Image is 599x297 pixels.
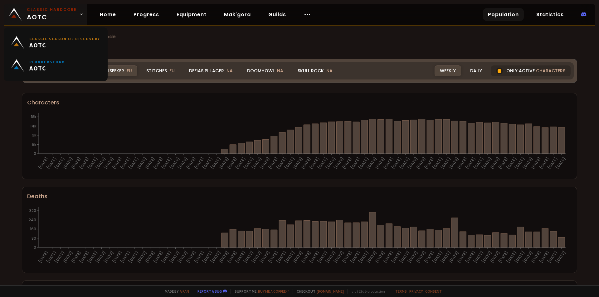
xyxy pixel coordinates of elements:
text: [DATE] [522,156,534,170]
tspan: 14k [30,123,37,129]
text: [DATE] [242,156,255,170]
text: [DATE] [316,250,329,264]
a: Population [483,8,524,21]
text: [DATE] [70,156,82,170]
text: [DATE] [168,250,181,264]
text: [DATE] [398,156,411,170]
text: [DATE] [497,156,509,170]
text: [DATE] [103,250,115,264]
text: [DATE] [382,250,394,264]
tspan: 240 [29,217,36,223]
a: Consent [425,289,442,294]
span: Made by [161,289,189,294]
small: Classic Season of Discovery [29,36,100,41]
text: [DATE] [168,156,181,170]
text: [DATE] [440,250,452,264]
text: [DATE] [267,250,279,264]
text: [DATE] [448,250,460,264]
text: [DATE] [522,250,534,264]
text: [DATE] [456,156,468,170]
text: [DATE] [95,156,107,170]
text: [DATE] [242,250,255,264]
text: [DATE] [218,156,230,170]
text: [DATE] [538,156,550,170]
text: [DATE] [202,156,214,170]
a: Statistics [531,8,569,21]
text: [DATE] [358,156,370,170]
div: Skull Rock [292,65,338,76]
tspan: 80 [32,236,36,241]
text: [DATE] [284,156,296,170]
text: [DATE] [423,250,435,264]
text: [DATE] [275,156,287,170]
text: [DATE] [103,156,115,170]
text: [DATE] [382,156,394,170]
text: [DATE] [144,250,156,264]
span: EU [127,68,132,74]
text: [DATE] [497,250,509,264]
text: [DATE] [555,156,567,170]
text: [DATE] [530,250,542,264]
text: [DATE] [546,250,558,264]
text: [DATE] [119,156,131,170]
text: [DATE] [234,250,246,264]
text: [DATE] [128,156,140,170]
text: [DATE] [431,250,444,264]
text: [DATE] [267,156,279,170]
div: Stitches [141,65,180,76]
tspan: 5k [32,142,37,147]
text: [DATE] [210,250,222,264]
text: [DATE] [341,250,353,264]
span: AOTC [29,64,65,72]
h1: Population [22,34,577,51]
tspan: 0 [34,151,36,156]
text: [DATE] [111,156,123,170]
a: Classic Season of DiscoveryAOTC [7,31,104,54]
text: [DATE] [275,250,287,264]
text: [DATE] [333,250,345,264]
text: [DATE] [448,156,460,170]
span: Support me, [231,289,289,294]
text: [DATE] [160,250,173,264]
text: [DATE] [37,250,49,264]
span: NA [326,68,333,74]
text: [DATE] [234,156,246,170]
text: [DATE] [300,250,312,264]
text: [DATE] [86,156,99,170]
text: [DATE] [95,250,107,264]
text: [DATE] [177,250,189,264]
text: [DATE] [514,250,526,264]
text: [DATE] [440,156,452,170]
text: [DATE] [324,156,337,170]
text: [DATE] [530,156,542,170]
text: [DATE] [259,156,271,170]
text: [DATE] [193,156,205,170]
span: v. d752d5 - production [348,289,385,294]
text: [DATE] [193,250,205,264]
div: Soulseeker [93,65,137,76]
text: [DATE] [62,250,74,264]
text: [DATE] [210,156,222,170]
text: [DATE] [54,250,66,264]
a: Equipment [172,8,212,21]
text: [DATE] [152,156,164,170]
text: [DATE] [505,156,518,170]
text: [DATE] [489,156,501,170]
div: Defias Pillager [184,65,238,76]
text: [DATE] [86,250,99,264]
text: [DATE] [152,250,164,264]
text: [DATE] [226,250,238,264]
a: Report a bug [197,289,222,294]
text: [DATE] [374,250,386,264]
text: [DATE] [374,156,386,170]
text: [DATE] [251,250,263,264]
text: [DATE] [514,156,526,170]
span: AOTC [27,7,77,22]
small: Classic Hardcore [27,7,77,12]
text: [DATE] [366,156,378,170]
text: [DATE] [366,250,378,264]
a: Buy me a coffee [258,289,289,294]
text: [DATE] [111,250,123,264]
text: [DATE] [136,250,148,264]
span: AOTC [29,41,100,49]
